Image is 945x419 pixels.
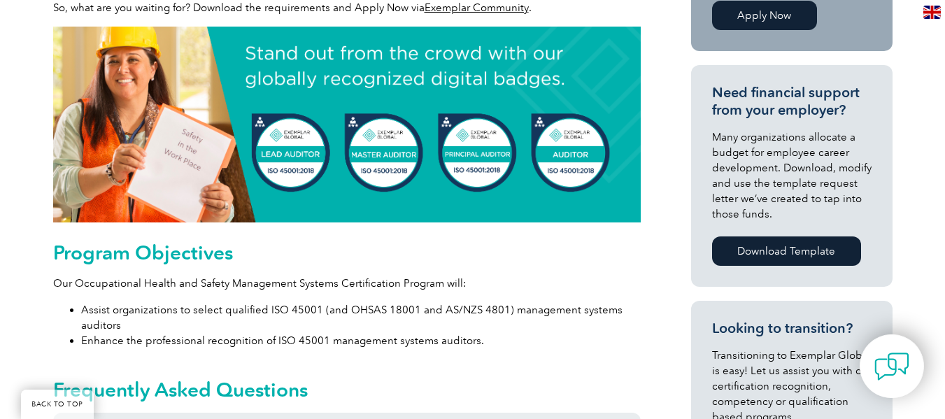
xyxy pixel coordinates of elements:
[53,241,641,264] h2: Program Objectives
[874,349,909,384] img: contact-chat.png
[53,378,641,401] h2: Frequently Asked Questions
[81,302,641,333] li: Assist organizations to select qualified ISO 45001 (and OHSAS 18001 and AS/NZS 4801) management s...
[21,390,94,419] a: BACK TO TOP
[712,1,817,30] a: Apply Now
[425,1,529,14] a: Exemplar Community
[712,129,872,222] p: Many organizations allocate a budget for employee career development. Download, modify and use th...
[923,6,941,19] img: en
[712,84,872,119] h3: Need financial support from your employer?
[712,236,861,266] a: Download Template
[81,333,641,348] li: Enhance the professional recognition of ISO 45001 management systems auditors.
[53,276,641,291] p: Our Occupational Health and Safety Management Systems Certification Program will:
[53,27,641,222] img: digital badge
[712,320,872,337] h3: Looking to transition?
